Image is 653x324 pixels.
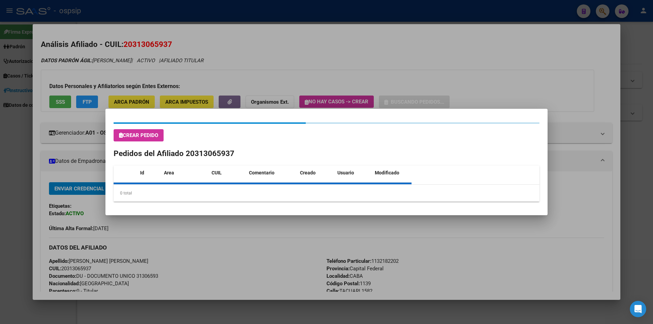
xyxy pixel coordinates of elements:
[335,166,372,188] datatable-header-cell: Usuario
[409,166,447,188] datatable-header-cell: Usuario Modificado
[246,166,297,188] datatable-header-cell: Comentario
[161,166,209,188] datatable-header-cell: Area
[209,166,246,188] datatable-header-cell: CUIL
[297,166,335,188] datatable-header-cell: Creado
[630,301,646,317] div: Open Intercom Messenger
[114,185,539,202] div: 0 total
[300,170,316,175] span: Creado
[114,148,539,159] h2: Pedidos del Afiliado 20313065937
[114,129,164,141] button: Crear Pedido
[249,170,274,175] span: Comentario
[212,170,222,175] span: CUIL
[119,132,158,138] span: Crear Pedido
[337,170,354,175] span: Usuario
[137,166,161,188] datatable-header-cell: Id
[140,170,144,175] span: Id
[164,170,174,175] span: Area
[372,166,409,188] datatable-header-cell: Modificado
[375,170,399,175] span: Modificado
